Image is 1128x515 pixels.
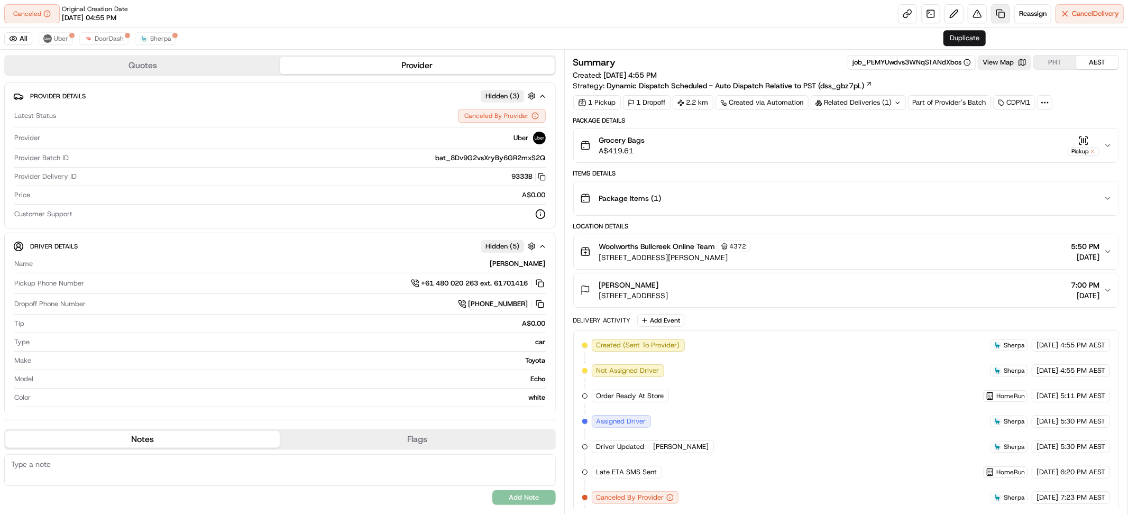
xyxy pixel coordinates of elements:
[1056,4,1124,23] button: CancelDelivery
[1068,147,1099,156] div: Pickup
[1014,4,1051,23] button: Reassign
[1037,391,1058,401] span: [DATE]
[38,374,546,384] div: Echo
[1060,366,1105,375] span: 4:55 PM AEST
[1004,417,1025,426] span: Sherpa
[573,169,1120,178] div: Items Details
[62,13,116,23] span: [DATE] 04:55 PM
[411,278,546,289] a: +61 480 020 263 ext. 61701416
[597,391,664,401] span: Order Ready At Store
[14,356,31,365] span: Make
[481,89,538,103] button: Hidden (3)
[4,4,60,23] div: Canceled
[573,58,616,67] h3: Summary
[1037,442,1058,452] span: [DATE]
[597,493,664,502] span: Canceled By Provider
[13,87,547,105] button: Provider DetailsHidden (3)
[280,431,554,448] button: Flags
[35,356,546,365] div: Toyota
[13,237,547,255] button: Driver DetailsHidden (5)
[95,34,124,43] span: DoorDash
[599,193,662,204] span: Package Items ( 1 )
[1037,467,1058,477] span: [DATE]
[43,34,52,43] img: uber-new-logo.jpeg
[573,316,631,325] div: Delivery Activity
[14,299,86,309] span: Dropoff Phone Number
[993,366,1002,375] img: sherpa_logo.png
[597,366,659,375] span: Not Assigned Driver
[522,190,546,200] span: A$0.00
[469,299,528,309] span: [PHONE_NUMBER]
[574,273,1119,307] button: [PERSON_NAME][STREET_ADDRESS]7:00 PM[DATE]
[599,135,645,145] span: Grocery Bags
[30,242,78,251] span: Driver Details
[5,57,280,74] button: Quotes
[79,32,129,45] button: DoorDash
[1068,135,1099,156] button: Pickup
[573,95,621,110] div: 1 Pickup
[458,109,546,123] button: Canceled By Provider
[5,431,280,448] button: Notes
[1034,56,1076,69] button: PHT
[14,374,33,384] span: Model
[1019,9,1047,19] span: Reassign
[993,95,1035,110] div: CDPM1
[54,34,68,43] span: Uber
[458,298,546,310] button: [PHONE_NUMBER]
[637,314,684,327] button: Add Event
[280,57,554,74] button: Provider
[14,133,40,143] span: Provider
[485,91,519,101] span: Hidden ( 3 )
[421,279,528,288] span: +61 480 020 263 ext. 61701416
[14,209,72,219] span: Customer Support
[599,241,716,252] span: Woolworths Bullcreek Online Team
[607,80,865,91] span: Dynamic Dispatch Scheduled - Auto Dispatch Relative to PST (dss_gbz7pL)
[1071,280,1099,290] span: 7:00 PM
[14,172,77,181] span: Provider Delivery ID
[14,111,56,121] span: Latest Status
[574,128,1119,162] button: Grocery BagsA$419.61Pickup
[14,393,31,402] span: Color
[1060,467,1105,477] span: 6:20 PM AEST
[514,133,529,143] span: Uber
[597,467,657,477] span: Late ETA SMS Sent
[512,172,546,181] button: 9333B
[574,181,1119,215] button: Package Items (1)
[623,95,671,110] div: 1 Dropoff
[1071,252,1099,262] span: [DATE]
[574,234,1119,269] button: Woolworths Bullcreek Online Team4372[STREET_ADDRESS][PERSON_NAME]5:50 PM[DATE]
[599,252,750,263] span: [STREET_ADDRESS][PERSON_NAME]
[573,80,873,91] div: Strategy:
[14,279,84,288] span: Pickup Phone Number
[978,55,1031,70] button: View Map
[993,341,1002,350] img: sherpa_logo.png
[1037,493,1058,502] span: [DATE]
[1004,493,1025,502] span: Sherpa
[34,337,546,347] div: car
[1037,417,1058,426] span: [DATE]
[716,95,809,110] a: Created via Automation
[150,34,171,43] span: Sherpa
[607,80,873,91] a: Dynamic Dispatch Scheduled - Auto Dispatch Relative to PST (dss_gbz7pL)
[599,290,668,301] span: [STREET_ADDRESS]
[852,58,971,67] div: job_PEMYUwdvs3WNqSTANdXbos
[943,30,986,46] div: Duplicate
[1071,290,1099,301] span: [DATE]
[573,116,1120,125] div: Package Details
[597,417,646,426] span: Assigned Driver
[811,95,906,110] div: Related Deliveries (1)
[1060,442,1105,452] span: 5:30 PM AEST
[654,442,709,452] span: [PERSON_NAME]
[14,153,69,163] span: Provider Batch ID
[39,32,73,45] button: Uber
[1060,341,1105,350] span: 4:55 PM AEST
[597,442,645,452] span: Driver Updated
[1004,341,1025,350] span: Sherpa
[29,319,546,328] div: A$0.00
[1071,241,1099,252] span: 5:50 PM
[1060,391,1105,401] span: 5:11 PM AEST
[14,319,24,328] span: Tip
